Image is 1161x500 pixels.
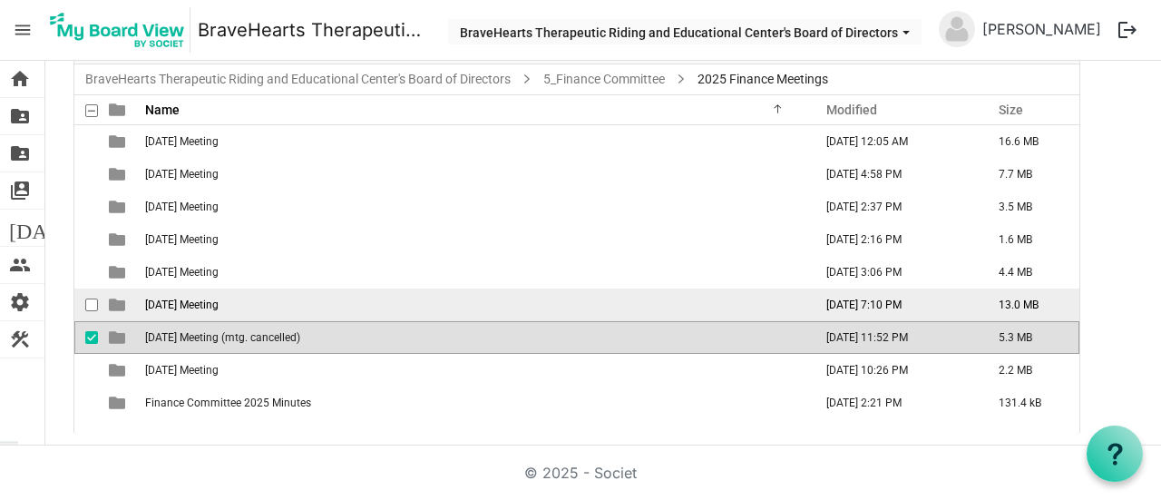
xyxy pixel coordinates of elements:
a: © 2025 - Societ [524,464,637,482]
span: settings [9,284,31,320]
span: [DATE] Meeting [145,233,219,246]
td: checkbox [74,289,98,321]
span: switch_account [9,172,31,209]
td: 2.2 MB is template cell column header Size [980,354,1079,387]
td: checkbox [74,223,98,256]
span: folder_shared [9,135,31,172]
td: 1. January 2025 Meeting is template cell column header Name [140,125,807,158]
span: people [9,247,31,283]
td: checkbox [74,256,98,289]
td: 13.0 MB is template cell column header Size [980,289,1079,321]
td: 7. August 2025 Meeting (mtg. cancelled) is template cell column header Name [140,321,807,354]
td: 1.6 MB is template cell column header Size [980,223,1079,256]
td: 16.6 MB is template cell column header Size [980,125,1079,158]
td: 5. June 2025 Meeting is template cell column header Name [140,256,807,289]
td: checkbox [74,321,98,354]
td: is template cell column header type [98,387,140,419]
span: 2025 Finance Meetings [694,68,832,91]
a: 5_Finance Committee [540,68,668,91]
span: Size [999,103,1023,117]
td: is template cell column header type [98,354,140,387]
a: BraveHearts Therapeutic Riding and Educational Center's Board of Directors [82,68,514,91]
img: My Board View Logo [44,7,190,53]
td: checkbox [74,191,98,223]
td: 3. March 2025 Meeting is template cell column header Name [140,191,807,223]
span: menu [5,13,40,47]
td: 131.4 kB is template cell column header Size [980,387,1079,419]
td: July 17, 2025 7:10 PM column header Modified [807,289,980,321]
span: Finance Committee 2025 Minutes [145,397,311,409]
span: folder_shared [9,98,31,134]
span: construction [9,321,31,358]
span: home [9,61,31,97]
td: July 24, 2025 2:21 PM column header Modified [807,387,980,419]
td: June 26, 2025 3:06 PM column header Modified [807,256,980,289]
img: no-profile-picture.svg [939,11,975,47]
span: [DATE] [9,210,79,246]
td: is template cell column header type [98,256,140,289]
button: logout [1108,11,1146,49]
a: [PERSON_NAME] [975,11,1108,47]
td: 4.4 MB is template cell column header Size [980,256,1079,289]
td: September 24, 2025 11:52 PM column header Modified [807,321,980,354]
td: September 22, 2025 10:26 PM column header Modified [807,354,980,387]
td: February 28, 2025 12:05 AM column header Modified [807,125,980,158]
td: March 26, 2025 2:37 PM column header Modified [807,191,980,223]
td: is template cell column header type [98,125,140,158]
td: is template cell column header type [98,289,140,321]
a: BraveHearts Therapeutic Riding and Educational Center's Board of Directors [198,12,430,48]
button: BraveHearts Therapeutic Riding and Educational Center's Board of Directors dropdownbutton [448,19,922,44]
span: [DATE] Meeting [145,201,219,213]
a: My Board View Logo [44,7,198,53]
td: 3.5 MB is template cell column header Size [980,191,1079,223]
td: 7.7 MB is template cell column header Size [980,158,1079,191]
td: is template cell column header type [98,191,140,223]
td: 4. April 2025 Meeting is template cell column header Name [140,223,807,256]
td: is template cell column header type [98,158,140,191]
td: 2. February 2025 Meeting is template cell column header Name [140,158,807,191]
td: checkbox [74,354,98,387]
td: checkbox [74,158,98,191]
td: February 27, 2025 4:58 PM column header Modified [807,158,980,191]
span: [DATE] Meeting (mtg. cancelled) [145,331,300,344]
span: [DATE] Meeting [145,135,219,148]
span: Modified [826,103,877,117]
td: April 24, 2025 2:16 PM column header Modified [807,223,980,256]
td: 6. July 2025 Meeting is template cell column header Name [140,289,807,321]
td: checkbox [74,387,98,419]
td: is template cell column header type [98,321,140,354]
span: [DATE] Meeting [145,299,219,311]
td: Finance Committee 2025 Minutes is template cell column header Name [140,387,807,419]
span: [DATE] Meeting [145,364,219,377]
td: 8. September 2025 Meeting is template cell column header Name [140,354,807,387]
td: checkbox [74,125,98,158]
td: 5.3 MB is template cell column header Size [980,321,1079,354]
td: is template cell column header type [98,223,140,256]
span: [DATE] Meeting [145,266,219,279]
span: [DATE] Meeting [145,168,219,181]
span: Name [145,103,180,117]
